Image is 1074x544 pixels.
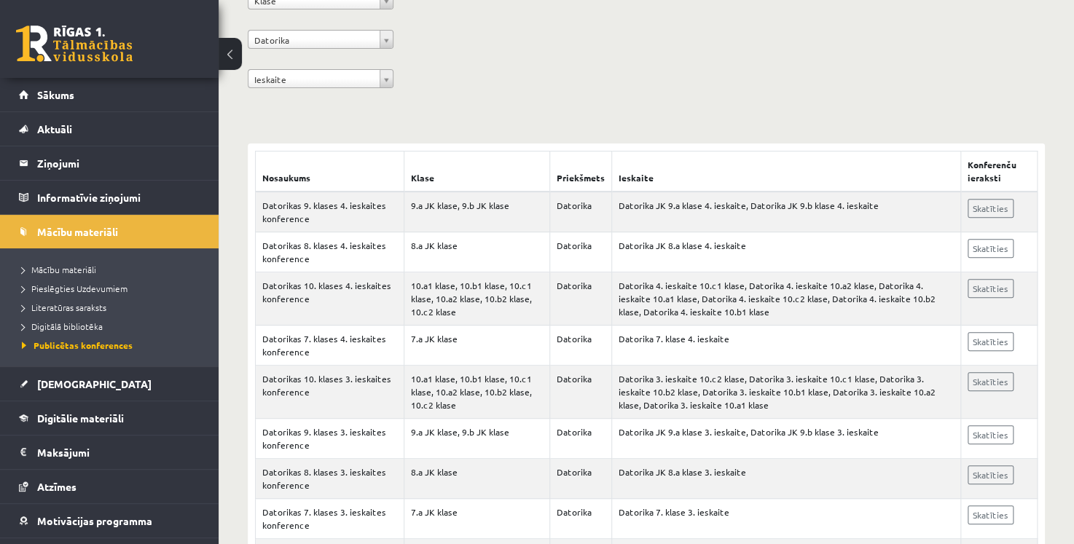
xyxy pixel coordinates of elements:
td: Datorika [549,366,611,419]
td: Datorika 7. klase 3. ieskaite [611,499,960,539]
td: 7.a JK klase [404,326,549,366]
td: Datorika 3. ieskaite 10.c2 klase, Datorika 3. ieskaite 10.c1 klase, Datorika 3. ieskaite 10.b2 kl... [611,366,960,419]
a: Pieslēgties Uzdevumiem [22,282,204,295]
td: 10.a1 klase, 10.b1 klase, 10.c1 klase, 10.a2 klase, 10.b2 klase, 10.c2 klase [404,366,549,419]
th: Klase [404,151,549,192]
span: Digitālā bibliotēka [22,320,103,332]
td: Datorikas 7. klases 3. ieskaites konference [256,499,404,539]
td: Datorika 7. klase 4. ieskaite [611,326,960,366]
td: Datorikas 10. klases 4. ieskaites konference [256,272,404,326]
td: 7.a JK klase [404,499,549,539]
td: Datorika [549,419,611,459]
span: [DEMOGRAPHIC_DATA] [37,377,152,390]
a: Mācību materiāli [19,215,200,248]
a: Motivācijas programma [19,504,200,537]
a: Maksājumi [19,435,200,469]
span: Datorika [254,31,374,50]
td: Datorika JK 9.a klase 3. ieskaite, Datorika JK 9.b klase 3. ieskaite [611,419,960,459]
td: Datorika 4. ieskaite 10.c1 klase, Datorika 4. ieskaite 10.a2 klase, Datorika 4. ieskaite 10.a1 kl... [611,272,960,326]
legend: Informatīvie ziņojumi [37,181,200,214]
td: Datorika JK 8.a klase 3. ieskaite [611,459,960,499]
th: Konferenču ieraksti [961,151,1038,192]
a: [DEMOGRAPHIC_DATA] [19,367,200,401]
td: Datorika JK 8.a klase 4. ieskaite [611,232,960,272]
span: Literatūras saraksts [22,301,106,313]
td: Datorikas 7. klases 4. ieskaites konference [256,326,404,366]
th: Nosaukums [256,151,404,192]
a: Sākums [19,78,200,111]
td: Datorikas 8. klases 3. ieskaites konference [256,459,404,499]
a: Skatīties [968,332,1014,351]
span: Publicētas konferences [22,339,133,351]
a: Atzīmes [19,470,200,503]
a: Skatīties [968,279,1014,298]
span: Mācību materiāli [37,225,118,238]
td: Datorikas 8. klases 4. ieskaites konference [256,232,404,272]
legend: Ziņojumi [37,146,200,180]
td: 8.a JK klase [404,232,549,272]
span: Atzīmes [37,480,77,493]
a: Skatīties [968,372,1014,391]
a: Skatīties [968,465,1014,484]
span: Sākums [37,88,74,101]
a: Mācību materiāli [22,263,204,276]
a: Literatūras saraksts [22,301,204,314]
span: Digitālie materiāli [37,411,124,425]
a: Skatīties [968,505,1014,524]
td: Datorika [549,459,611,499]
a: Datorika [248,30,393,49]
th: Priekšmets [549,151,611,192]
td: Datorikas 9. klases 3. ieskaites konference [256,419,404,459]
td: 9.a JK klase, 9.b JK klase [404,419,549,459]
a: Digitālie materiāli [19,401,200,435]
td: 8.a JK klase [404,459,549,499]
a: Rīgas 1. Tālmācības vidusskola [16,25,133,62]
td: Datorika [549,192,611,232]
th: Ieskaite [611,151,960,192]
span: Mācību materiāli [22,264,96,275]
td: Datorika [549,326,611,366]
td: Datorika [549,499,611,539]
span: Aktuāli [37,122,72,135]
span: Motivācijas programma [37,514,152,527]
td: Datorikas 9. klases 4. ieskaites konference [256,192,404,232]
td: Datorikas 10. klases 3. ieskaites konference [256,366,404,419]
td: 10.a1 klase, 10.b1 klase, 10.c1 klase, 10.a2 klase, 10.b2 klase, 10.c2 klase [404,272,549,326]
a: Digitālā bibliotēka [22,320,204,333]
a: Ziņojumi [19,146,200,180]
a: Skatīties [968,425,1014,444]
a: Publicētas konferences [22,339,204,352]
span: Pieslēgties Uzdevumiem [22,283,128,294]
a: Skatīties [968,199,1014,218]
td: Datorika [549,272,611,326]
a: Informatīvie ziņojumi [19,181,200,214]
td: Datorika [549,232,611,272]
a: Skatīties [968,239,1014,258]
td: Datorika JK 9.a klase 4. ieskaite, Datorika JK 9.b klase 4. ieskaite [611,192,960,232]
a: Aktuāli [19,112,200,146]
legend: Maksājumi [37,435,200,469]
td: 9.a JK klase, 9.b JK klase [404,192,549,232]
a: Ieskaite [248,69,393,88]
span: Ieskaite [254,70,374,89]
